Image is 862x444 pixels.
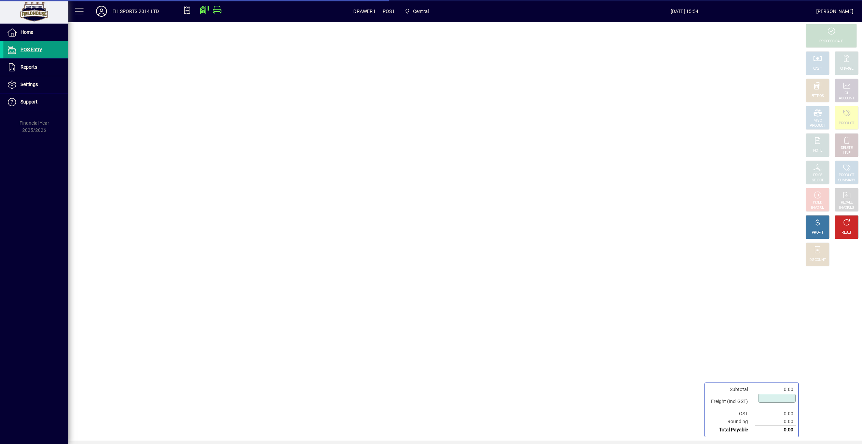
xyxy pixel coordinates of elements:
div: PRODUCT [839,121,854,126]
div: PRODUCT [839,173,854,178]
span: POS1 [383,6,395,17]
span: [DATE] 15:54 [553,6,816,17]
div: LINE [843,151,850,156]
span: Central [413,6,429,17]
span: Support [20,99,38,105]
div: ACCOUNT [839,96,854,101]
td: 0.00 [755,386,796,393]
td: 0.00 [755,426,796,434]
div: PROCESS SALE [819,39,843,44]
td: 0.00 [755,410,796,418]
div: INVOICE [811,205,824,210]
div: PROFIT [812,230,823,235]
div: MISC [813,118,822,123]
span: Settings [20,82,38,87]
div: PRICE [813,173,822,178]
span: DRAWER1 [353,6,375,17]
td: GST [708,410,755,418]
div: PRODUCT [810,123,825,128]
button: Profile [91,5,112,17]
div: CASH [813,66,822,71]
span: Reports [20,64,37,70]
div: FH SPORTS 2014 LTD [112,6,159,17]
td: Rounding [708,418,755,426]
a: Home [3,24,68,41]
div: INVOICES [839,205,854,210]
div: DISCOUNT [809,258,826,263]
a: Reports [3,59,68,76]
a: Settings [3,76,68,93]
div: RESET [842,230,852,235]
div: EFTPOS [811,94,824,99]
td: 0.00 [755,418,796,426]
a: Support [3,94,68,111]
div: DELETE [841,145,852,151]
div: SUMMARY [838,178,855,183]
span: POS Entry [20,47,42,52]
div: HOLD [813,200,822,205]
td: Freight (Incl GST) [708,393,755,410]
div: CHARGE [840,66,853,71]
span: Central [401,5,432,17]
div: [PERSON_NAME] [816,6,853,17]
div: GL [845,91,849,96]
div: RECALL [841,200,853,205]
div: SELECT [812,178,824,183]
div: NOTE [813,148,822,153]
span: Home [20,29,33,35]
td: Subtotal [708,386,755,393]
td: Total Payable [708,426,755,434]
